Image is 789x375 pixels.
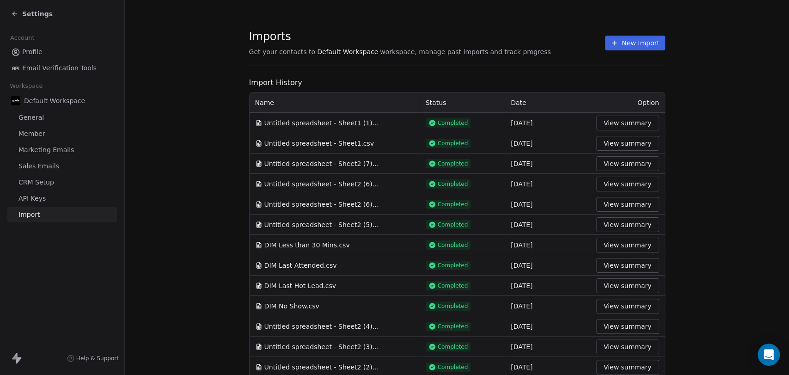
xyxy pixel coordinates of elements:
[438,343,468,350] span: Completed
[76,355,119,362] span: Help & Support
[438,119,468,127] span: Completed
[7,126,117,141] a: Member
[18,178,54,187] span: CRM Setup
[18,145,74,155] span: Marketing Emails
[511,118,585,128] div: [DATE]
[264,139,374,148] span: Untitled spreadsheet - Sheet1.csv
[438,140,468,147] span: Completed
[22,63,97,73] span: Email Verification Tools
[7,142,117,158] a: Marketing Emails
[317,47,378,56] span: Default Workspace
[249,77,665,88] span: Import History
[438,160,468,167] span: Completed
[511,342,585,351] div: [DATE]
[7,191,117,206] a: API Keys
[605,36,665,50] button: New Import
[18,210,40,220] span: Import
[438,282,468,289] span: Completed
[6,31,38,45] span: Account
[22,9,53,18] span: Settings
[264,240,350,250] span: DIM Less than 30 Mins.csv
[18,113,44,123] span: General
[249,47,316,56] span: Get your contacts to
[511,281,585,290] div: [DATE]
[511,99,526,106] span: Date
[264,281,336,290] span: DIM Last Hot Lead.csv
[438,180,468,188] span: Completed
[596,319,659,334] button: View summary
[24,96,85,105] span: Default Workspace
[511,179,585,189] div: [DATE]
[511,159,585,168] div: [DATE]
[596,299,659,314] button: View summary
[511,200,585,209] div: [DATE]
[596,238,659,252] button: View summary
[511,139,585,148] div: [DATE]
[438,262,468,269] span: Completed
[438,241,468,249] span: Completed
[255,98,274,107] span: Name
[264,363,380,372] span: Untitled spreadsheet - Sheet2 (2).csv
[637,99,659,106] span: Option
[11,96,20,105] img: Zeeshan%20Neck%20Print%20Dark.png
[596,217,659,232] button: View summary
[596,156,659,171] button: View summary
[511,301,585,311] div: [DATE]
[264,261,337,270] span: DIM Last Attended.csv
[596,278,659,293] button: View summary
[18,129,45,139] span: Member
[438,363,468,371] span: Completed
[426,99,446,106] span: Status
[511,220,585,229] div: [DATE]
[511,322,585,331] div: [DATE]
[264,342,380,351] span: Untitled spreadsheet - Sheet2 (3).csv
[596,258,659,273] button: View summary
[596,360,659,375] button: View summary
[7,44,117,60] a: Profile
[596,197,659,212] button: View summary
[264,322,380,331] span: Untitled spreadsheet - Sheet2 (4).csv
[11,9,53,18] a: Settings
[596,339,659,354] button: View summary
[18,194,46,203] span: API Keys
[7,61,117,76] a: Email Verification Tools
[380,47,550,56] span: workspace, manage past imports and track progress
[264,220,380,229] span: Untitled spreadsheet - Sheet2 (5).csv
[7,175,117,190] a: CRM Setup
[511,363,585,372] div: [DATE]
[438,302,468,310] span: Completed
[438,201,468,208] span: Completed
[596,177,659,191] button: View summary
[264,200,380,209] span: Untitled spreadsheet - Sheet2 (6).csv
[22,47,43,57] span: Profile
[67,355,119,362] a: Help & Support
[511,240,585,250] div: [DATE]
[596,136,659,151] button: View summary
[18,161,59,171] span: Sales Emails
[511,261,585,270] div: [DATE]
[264,118,380,128] span: Untitled spreadsheet - Sheet1 (1).csv
[596,116,659,130] button: View summary
[758,344,780,366] div: Open Intercom Messenger
[264,301,319,311] span: DIM No Show.csv
[264,159,380,168] span: Untitled spreadsheet - Sheet2 (7).csv
[264,179,380,189] span: Untitled spreadsheet - Sheet2 (6).csv
[7,207,117,222] a: Import
[7,110,117,125] a: General
[438,323,468,330] span: Completed
[438,221,468,228] span: Completed
[6,79,47,93] span: Workspace
[249,30,551,43] span: Imports
[7,159,117,174] a: Sales Emails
